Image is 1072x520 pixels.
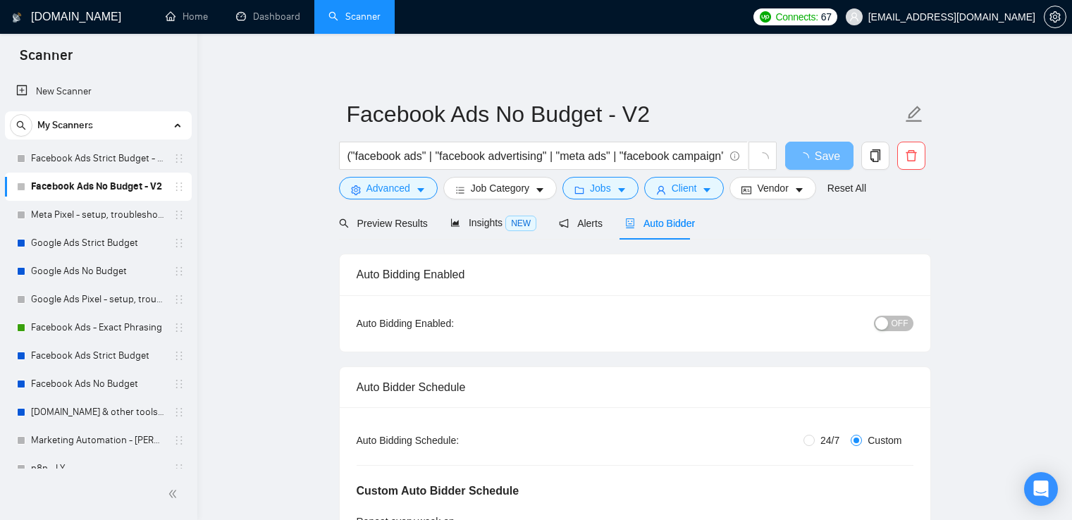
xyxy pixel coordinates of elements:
[31,173,165,201] a: Facebook Ads No Budget - V2
[757,180,788,196] span: Vendor
[173,463,185,474] span: holder
[173,237,185,249] span: holder
[328,11,381,23] a: searchScanner
[471,180,529,196] span: Job Category
[897,142,925,170] button: delete
[505,216,536,231] span: NEW
[862,149,889,162] span: copy
[559,218,603,229] span: Alerts
[31,257,165,285] a: Google Ads No Budget
[357,316,542,331] div: Auto Bidding Enabled:
[31,454,165,483] a: n8n - LY
[455,185,465,195] span: bars
[173,407,185,418] span: holder
[8,45,84,75] span: Scanner
[730,151,739,161] span: info-circle
[785,142,854,170] button: Save
[357,483,519,500] h5: Custom Auto Bidder Schedule
[672,180,697,196] span: Client
[173,294,185,305] span: holder
[31,342,165,370] a: Facebook Ads Strict Budget
[450,218,460,228] span: area-chart
[173,378,185,390] span: holder
[173,266,185,277] span: holder
[760,11,771,23] img: upwork-logo.png
[339,218,428,229] span: Preview Results
[794,185,804,195] span: caret-down
[173,209,185,221] span: holder
[574,185,584,195] span: folder
[827,180,866,196] a: Reset All
[173,350,185,361] span: holder
[815,433,845,448] span: 24/7
[443,177,557,199] button: barsJob Categorycaret-down
[1044,6,1066,28] button: setting
[166,11,208,23] a: homeHome
[849,12,859,22] span: user
[366,180,410,196] span: Advanced
[31,285,165,314] a: Google Ads Pixel - setup, troubleshooting, tracking
[562,177,639,199] button: folderJobscaret-down
[357,367,913,407] div: Auto Bidder Schedule
[815,147,840,165] span: Save
[862,433,907,448] span: Custom
[898,149,925,162] span: delete
[1024,472,1058,506] div: Open Intercom Messenger
[798,152,815,163] span: loading
[31,201,165,229] a: Meta Pixel - setup, troubleshooting, tracking
[173,153,185,164] span: holder
[31,144,165,173] a: Facebook Ads Strict Budget - V2
[357,254,913,295] div: Auto Bidding Enabled
[905,105,923,123] span: edit
[559,218,569,228] span: notification
[625,218,635,228] span: robot
[861,142,889,170] button: copy
[656,185,666,195] span: user
[347,147,724,165] input: Search Freelance Jobs...
[31,398,165,426] a: [DOMAIN_NAME] & other tools - [PERSON_NAME]
[351,185,361,195] span: setting
[173,181,185,192] span: holder
[347,97,902,132] input: Scanner name...
[775,9,818,25] span: Connects:
[741,185,751,195] span: idcard
[5,78,192,106] li: New Scanner
[702,185,712,195] span: caret-down
[756,152,769,165] span: loading
[729,177,815,199] button: idcardVendorcaret-down
[339,177,438,199] button: settingAdvancedcaret-down
[535,185,545,195] span: caret-down
[821,9,832,25] span: 67
[173,435,185,446] span: holder
[11,120,32,130] span: search
[16,78,180,106] a: New Scanner
[37,111,93,140] span: My Scanners
[357,433,542,448] div: Auto Bidding Schedule:
[590,180,611,196] span: Jobs
[625,218,695,229] span: Auto Bidder
[173,322,185,333] span: holder
[31,229,165,257] a: Google Ads Strict Budget
[31,370,165,398] a: Facebook Ads No Budget
[644,177,725,199] button: userClientcaret-down
[892,316,908,331] span: OFF
[31,426,165,454] a: Marketing Automation - [PERSON_NAME]
[10,114,32,137] button: search
[339,218,349,228] span: search
[12,6,22,29] img: logo
[617,185,627,195] span: caret-down
[1044,11,1066,23] a: setting
[450,217,536,228] span: Insights
[31,314,165,342] a: Facebook Ads - Exact Phrasing
[236,11,300,23] a: dashboardDashboard
[168,487,182,501] span: double-left
[416,185,426,195] span: caret-down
